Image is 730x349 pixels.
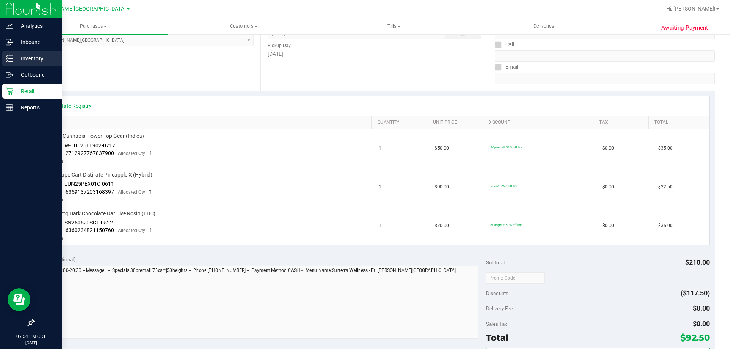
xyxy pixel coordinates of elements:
span: $92.50 [680,332,710,343]
span: 1 [149,150,152,156]
span: $50.00 [435,145,449,152]
span: $35.00 [658,145,673,152]
a: View State Registry [46,102,92,110]
span: W-JUL25T1902-0717 [65,142,115,148]
inline-svg: Inbound [6,38,13,46]
a: Deliveries [469,18,619,34]
p: Retail [13,87,59,96]
span: 50heights: 50% off line [490,223,522,227]
span: Sales Tax [486,321,507,327]
a: Quantity [378,120,424,126]
p: Analytics [13,21,59,30]
inline-svg: Outbound [6,71,13,79]
span: Awaiting Payment [661,24,708,32]
a: Unit Price [433,120,479,126]
span: 1 [379,145,381,152]
span: $70.00 [435,222,449,229]
label: Email [495,62,518,73]
span: 75cart: 75% off line [490,184,517,188]
span: Ft [PERSON_NAME][GEOGRAPHIC_DATA] [25,6,126,12]
a: Total [654,120,701,126]
span: Allocated Qty [118,151,145,156]
input: Format: (999) 999-9999 [495,50,715,62]
label: Pickup Day [268,42,291,49]
a: Purchases [18,18,168,34]
label: Call [495,39,514,50]
a: SKU [45,120,368,126]
span: Customers [169,23,318,30]
span: 1 [149,227,152,233]
span: $90.00 [435,183,449,191]
span: 1 [379,183,381,191]
span: ($117.50) [681,289,710,297]
p: Inbound [13,38,59,47]
iframe: Resource center [8,288,30,311]
span: $22.50 [658,183,673,191]
p: 07:54 PM CDT [3,333,59,340]
inline-svg: Inventory [6,55,13,62]
div: [DATE] [268,50,481,58]
span: $0.00 [693,320,710,328]
p: Reports [13,103,59,112]
span: Subtotal [486,259,505,265]
span: 30premall: 30% off line [490,145,522,149]
a: Tax [599,120,646,126]
span: Total [486,332,508,343]
span: Discounts [486,286,508,300]
p: Inventory [13,54,59,63]
inline-svg: Analytics [6,22,13,30]
span: $0.00 [602,183,614,191]
span: Delivery Fee [486,305,513,311]
span: 6359137203168397 [65,189,114,195]
span: 1 [379,222,381,229]
span: Hi, [PERSON_NAME]! [666,6,716,12]
span: $35.00 [658,222,673,229]
a: Tills [319,18,469,34]
span: Tills [319,23,468,30]
a: Customers [168,18,319,34]
span: 2712927767837900 [65,150,114,156]
inline-svg: Retail [6,87,13,95]
span: JUN25PEX01C-0611 [65,181,114,187]
span: 6360234821150760 [65,227,114,233]
input: Promo Code [486,272,545,284]
a: Discount [488,120,590,126]
span: FT 3.5g Cannabis Flower Top Gear (Indica) [44,133,144,140]
span: Allocated Qty [118,190,145,195]
span: 1 [149,189,152,195]
span: $0.00 [693,304,710,312]
span: Deliveries [523,23,565,30]
span: FT 1g Vape Cart Distillate Pineapple X (Hybrid) [44,171,152,178]
span: $210.00 [685,258,710,266]
inline-svg: Reports [6,104,13,111]
span: Purchases [18,23,168,30]
span: Allocated Qty [118,228,145,233]
span: $0.00 [602,222,614,229]
span: $0.00 [602,145,614,152]
p: [DATE] [3,340,59,346]
p: Outbound [13,70,59,79]
span: HT 200mg Dark Chocolate Bar Live Rosin (THC) [44,210,156,217]
span: SN250520SC1-0522 [65,220,113,226]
